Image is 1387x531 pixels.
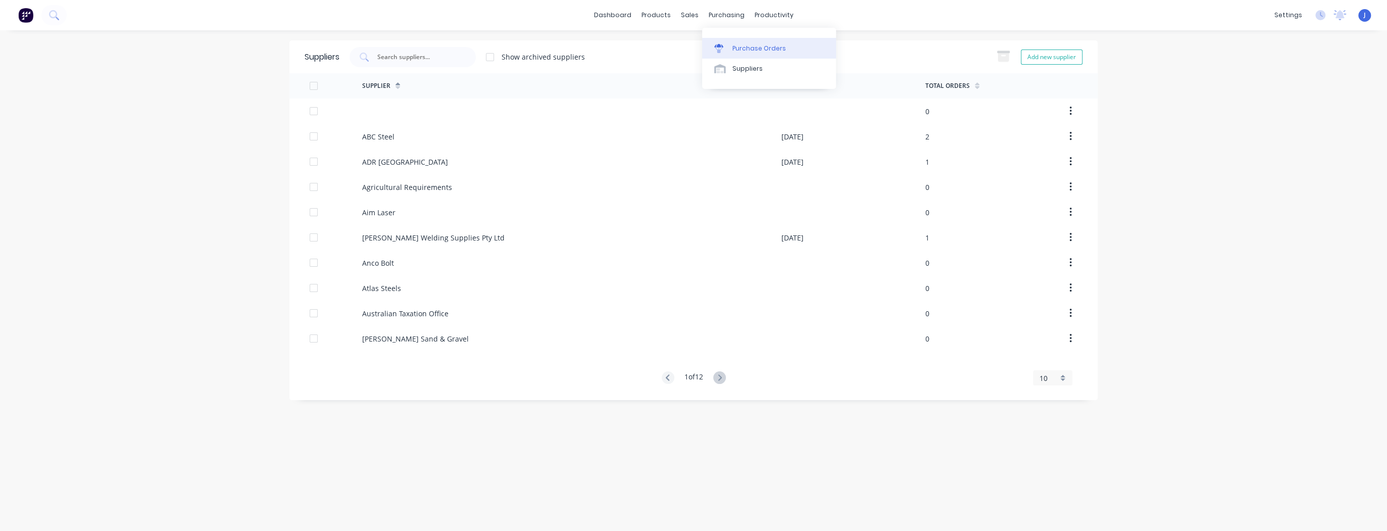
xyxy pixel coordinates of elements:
[781,131,804,142] div: [DATE]
[732,44,786,53] div: Purchase Orders
[925,258,929,268] div: 0
[925,283,929,294] div: 0
[781,157,804,167] div: [DATE]
[702,38,836,58] a: Purchase Orders
[925,106,929,117] div: 0
[589,8,636,23] a: dashboard
[362,258,394,268] div: Anco Bolt
[1039,373,1048,383] span: 10
[1364,11,1366,20] span: J
[925,182,929,192] div: 0
[925,232,929,243] div: 1
[781,232,804,243] div: [DATE]
[925,308,929,319] div: 0
[362,232,505,243] div: [PERSON_NAME] Welding Supplies Pty Ltd
[925,207,929,218] div: 0
[362,333,469,344] div: [PERSON_NAME] Sand & Gravel
[376,52,460,62] input: Search suppliers...
[1021,50,1082,65] button: Add new supplier
[362,283,401,294] div: Atlas Steels
[362,182,452,192] div: Agricultural Requirements
[732,64,763,73] div: Suppliers
[362,308,449,319] div: Australian Taxation Office
[362,157,448,167] div: ADR [GEOGRAPHIC_DATA]
[305,51,339,63] div: Suppliers
[925,157,929,167] div: 1
[362,131,394,142] div: ABC Steel
[502,52,585,62] div: Show archived suppliers
[750,8,799,23] div: productivity
[704,8,750,23] div: purchasing
[636,8,676,23] div: products
[362,207,395,218] div: Aim Laser
[925,81,970,90] div: Total Orders
[676,8,704,23] div: sales
[362,81,390,90] div: Supplier
[925,333,929,344] div: 0
[18,8,33,23] img: Factory
[684,371,703,385] div: 1 of 12
[925,131,929,142] div: 2
[1269,8,1307,23] div: settings
[702,59,836,79] a: Suppliers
